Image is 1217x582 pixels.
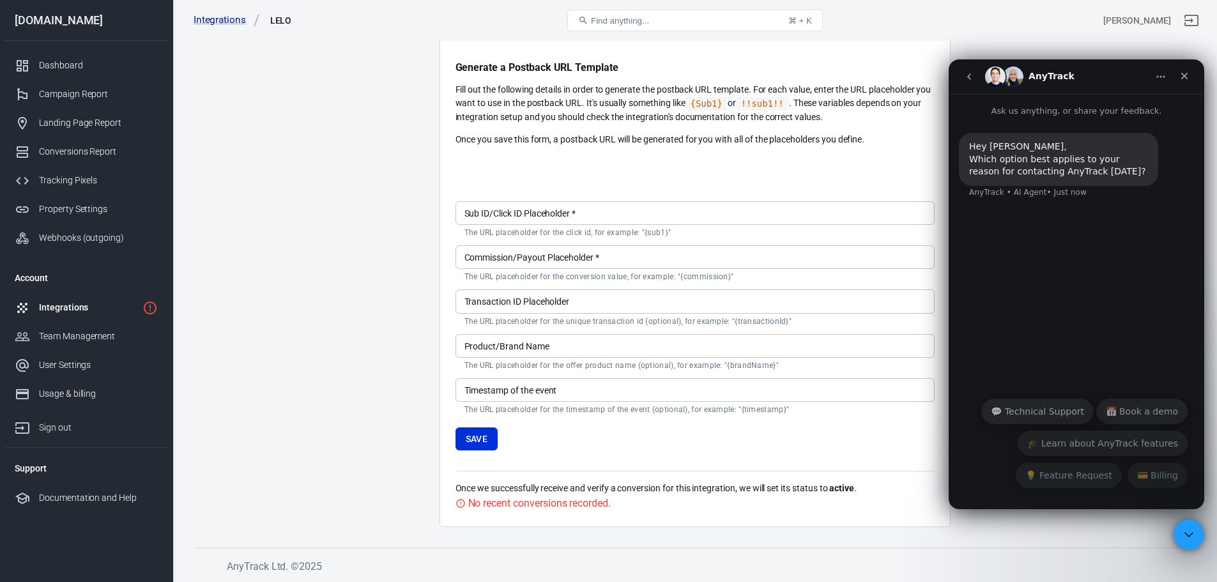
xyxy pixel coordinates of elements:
[455,378,935,402] input: {timestamp}
[1103,14,1171,27] div: Account id: ALiREBa8
[455,61,935,74] p: Generate a Postback URL Template
[788,16,812,26] div: ⌘ + K
[455,245,935,269] input: {commission}
[464,227,926,238] p: The URL placeholder for the click id, for example: "{sub1}"
[4,109,168,137] a: Landing Page Report
[39,145,158,158] div: Conversions Report
[4,263,168,293] li: Account
[4,293,168,322] a: Integrations
[4,51,168,80] a: Dashboard
[39,491,158,505] div: Documentation and Help
[4,137,168,166] a: Conversions Report
[464,272,926,282] p: The URL placeholder for the conversion value, for example: "{commission}"
[39,231,158,245] div: Webhooks (outgoing)
[736,97,789,111] code: Click to copy
[142,300,158,316] svg: 1 networks not verified yet
[1174,519,1204,550] iframe: Intercom live chat
[685,97,728,111] code: Click to copy
[39,301,137,314] div: Integrations
[455,83,935,124] p: Fill out the following details in order to generate the postback URL template. For each value, en...
[4,224,168,252] a: Webhooks (outgoing)
[455,201,935,225] input: {sub1}
[1176,5,1207,36] a: Sign out
[4,379,168,408] a: Usage & billing
[464,404,926,415] p: The URL placeholder for the timestamp of the event (optional), for example: "{timestamp}"
[39,59,158,72] div: Dashboard
[4,15,168,26] div: [DOMAIN_NAME]
[464,360,926,371] p: The URL placeholder for the offer product name (optional), for example: "{brandName}"
[455,427,498,451] button: Save
[4,166,168,195] a: Tracking Pixels
[567,10,823,31] button: Find anything...⌘ + K
[39,116,158,130] div: Landing Page Report
[39,203,158,216] div: Property Settings
[270,14,292,27] div: LELO
[39,387,158,401] div: Usage & billing
[455,482,935,495] p: Once we successfully receive and verify a conversion for this integration, we will set its status...
[39,421,158,434] div: Sign out
[455,133,935,146] p: Once you save this form, a postback URL will be generated for you with all of the placeholders yo...
[591,16,649,26] span: Find anything...
[455,289,935,313] input: {transactionId}
[39,88,158,101] div: Campaign Report
[194,13,260,27] a: Integrations
[4,80,168,109] a: Campaign Report
[4,408,168,442] a: Sign out
[829,483,854,493] strong: active
[4,453,168,484] li: Support
[455,334,935,358] input: {brandName}
[949,59,1204,509] iframe: Intercom live chat
[39,358,158,372] div: User Settings
[464,316,926,326] p: The URL placeholder for the unique transaction id (optional), for example: "{transactionId}"
[227,558,1185,574] h6: AnyTrack Ltd. © 2025
[4,195,168,224] a: Property Settings
[39,330,158,343] div: Team Management
[468,495,611,511] div: No recent conversions recorded.
[4,322,168,351] a: Team Management
[39,174,158,187] div: Tracking Pixels
[4,351,168,379] a: User Settings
